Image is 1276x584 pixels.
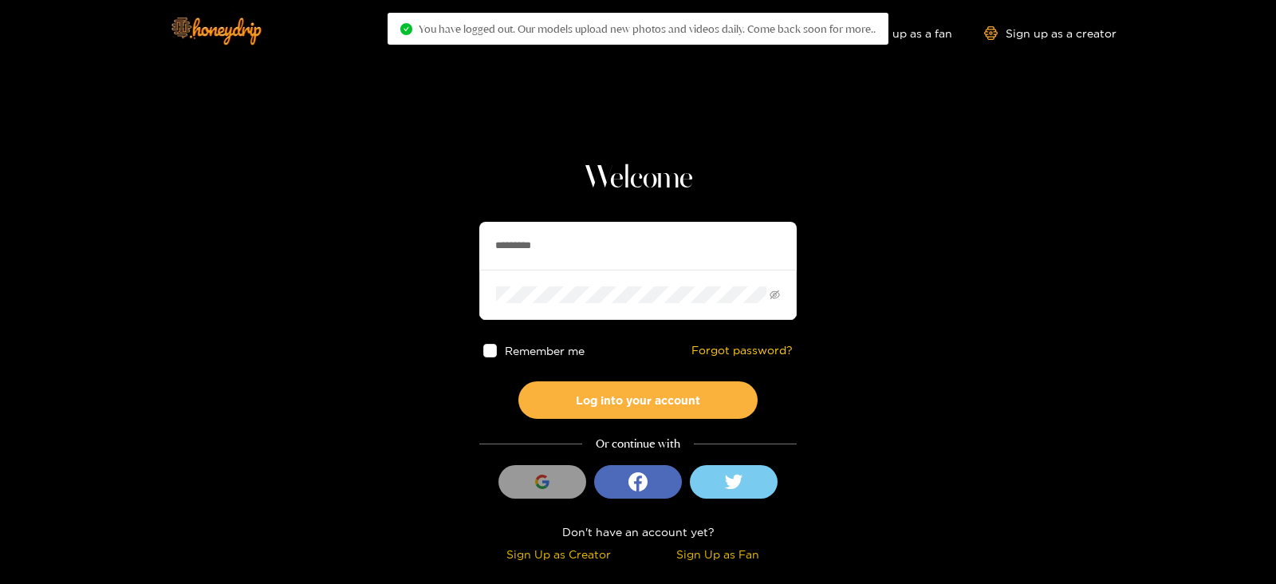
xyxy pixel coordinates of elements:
[419,22,876,35] span: You have logged out. Our models upload new photos and videos daily. Come back soon for more..
[843,26,952,40] a: Sign up as a fan
[400,23,412,35] span: check-circle
[691,344,793,357] a: Forgot password?
[770,290,780,300] span: eye-invisible
[518,381,758,419] button: Log into your account
[479,160,797,198] h1: Welcome
[479,523,797,541] div: Don't have an account yet?
[984,26,1116,40] a: Sign up as a creator
[642,545,793,563] div: Sign Up as Fan
[483,545,634,563] div: Sign Up as Creator
[505,345,585,357] span: Remember me
[479,435,797,453] div: Or continue with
